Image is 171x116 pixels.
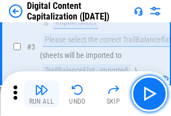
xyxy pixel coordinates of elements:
[43,64,130,78] div: TrailBalanceFlat - imported
[107,83,120,96] img: Skip
[107,98,121,105] div: Skip
[69,98,86,105] div: Undo
[95,80,131,107] button: Skip
[59,80,95,107] button: Undo
[27,42,35,51] span: # 3
[29,98,54,105] div: Run All
[140,85,158,103] img: Main button
[35,83,48,96] img: Run All
[53,16,98,29] div: Import Sheet
[27,1,130,22] div: Digital Content Capitalization ([DATE])
[24,80,59,107] button: Run All
[71,83,84,96] img: Undo
[149,4,162,18] img: Settings menu
[9,4,22,18] img: Back
[134,7,143,16] img: Support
